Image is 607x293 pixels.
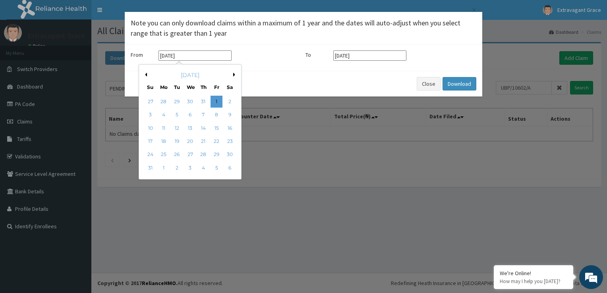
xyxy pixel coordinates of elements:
div: Choose Sunday, August 17th, 2025 [145,135,157,147]
div: Choose Monday, July 28th, 2025 [158,96,170,108]
div: Choose Wednesday, September 3rd, 2025 [184,162,196,174]
img: d_794563401_company_1708531726252_794563401 [15,40,32,60]
button: Previous Month [143,73,147,77]
div: Choose Wednesday, August 27th, 2025 [184,149,196,161]
div: Choose Thursday, August 14th, 2025 [197,122,209,134]
div: Choose Thursday, August 28th, 2025 [197,149,209,161]
div: Su [147,84,154,91]
div: Choose Sunday, August 31st, 2025 [145,162,157,174]
button: Close [417,77,441,91]
div: Choose Sunday, August 10th, 2025 [145,122,157,134]
div: Choose Wednesday, August 20th, 2025 [184,135,196,147]
div: Choose Monday, August 25th, 2025 [158,149,170,161]
label: To [305,51,329,59]
div: Choose Tuesday, August 19th, 2025 [171,135,183,147]
div: Choose Saturday, August 30th, 2025 [224,149,236,161]
div: Choose Sunday, August 24th, 2025 [145,149,157,161]
span: × [472,5,476,15]
input: Select end date [333,50,406,61]
div: Choose Monday, August 18th, 2025 [158,135,170,147]
span: We're online! [46,93,110,173]
div: Choose Monday, August 11th, 2025 [158,122,170,134]
div: Choose Monday, August 4th, 2025 [158,109,170,121]
div: Choose Wednesday, August 6th, 2025 [184,109,196,121]
textarea: Type your message and hit 'Enter' [4,202,151,230]
div: We're Online! [500,270,567,277]
div: Choose Friday, August 8th, 2025 [211,109,222,121]
div: [DATE] [142,71,238,79]
div: We [187,84,193,91]
button: Close [471,6,476,14]
input: Select start date [159,50,232,61]
div: Choose Friday, August 29th, 2025 [211,149,222,161]
div: Choose Friday, August 15th, 2025 [211,122,222,134]
div: Choose Tuesday, July 29th, 2025 [171,96,183,108]
div: Choose Saturday, August 23rd, 2025 [224,135,236,147]
p: How may I help you today? [500,278,567,285]
div: Choose Wednesday, August 13th, 2025 [184,122,196,134]
div: Th [200,84,207,91]
div: Choose Thursday, August 21st, 2025 [197,135,209,147]
div: Fr [213,84,220,91]
div: Choose Tuesday, September 2nd, 2025 [171,162,183,174]
div: Choose Thursday, August 7th, 2025 [197,109,209,121]
h4: Note you can only download claims within a maximum of 1 year and the dates will auto-adjust when ... [131,18,476,38]
div: Choose Sunday, August 3rd, 2025 [145,109,157,121]
div: Sa [226,84,233,91]
div: Choose Monday, September 1st, 2025 [158,162,170,174]
div: Choose Tuesday, August 12th, 2025 [171,122,183,134]
div: Mo [160,84,167,91]
div: Choose Wednesday, July 30th, 2025 [184,96,196,108]
div: Choose Tuesday, August 26th, 2025 [171,149,183,161]
button: Download [443,77,476,91]
div: Choose Friday, August 22nd, 2025 [211,135,222,147]
label: From [131,51,155,59]
div: Choose Saturday, August 2nd, 2025 [224,96,236,108]
div: Chat with us now [41,44,133,55]
div: Choose Friday, August 1st, 2025 [211,96,222,108]
div: Choose Thursday, September 4th, 2025 [197,162,209,174]
div: Minimize live chat window [130,4,149,23]
div: Choose Tuesday, August 5th, 2025 [171,109,183,121]
div: Choose Thursday, July 31st, 2025 [197,96,209,108]
button: Next Month [233,73,237,77]
div: Choose Saturday, August 16th, 2025 [224,122,236,134]
div: Choose Friday, September 5th, 2025 [211,162,222,174]
div: Choose Saturday, September 6th, 2025 [224,162,236,174]
div: month 2025-08 [144,95,236,175]
div: Tu [174,84,180,91]
div: Choose Saturday, August 9th, 2025 [224,109,236,121]
div: Choose Sunday, July 27th, 2025 [145,96,157,108]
